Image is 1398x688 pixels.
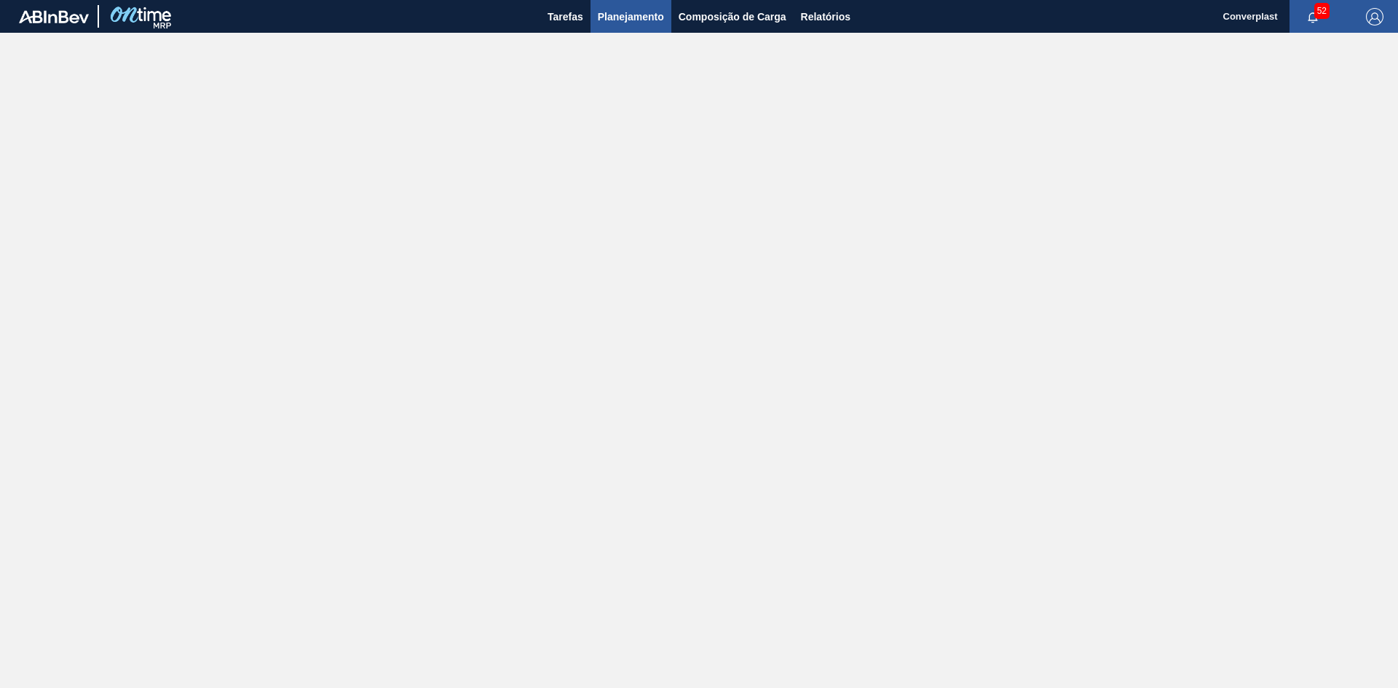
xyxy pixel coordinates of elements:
img: TNhmsLtSVTkK8tSr43FrP2fwEKptu5GPRR3wAAAABJRU5ErkJggg== [19,10,89,23]
button: Notificações [1290,7,1336,27]
span: Planejamento [598,8,664,25]
span: 52 [1314,3,1330,19]
span: Relatórios [801,8,850,25]
img: Logout [1366,8,1383,25]
span: Composição de Carga [679,8,786,25]
span: Tarefas [548,8,583,25]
